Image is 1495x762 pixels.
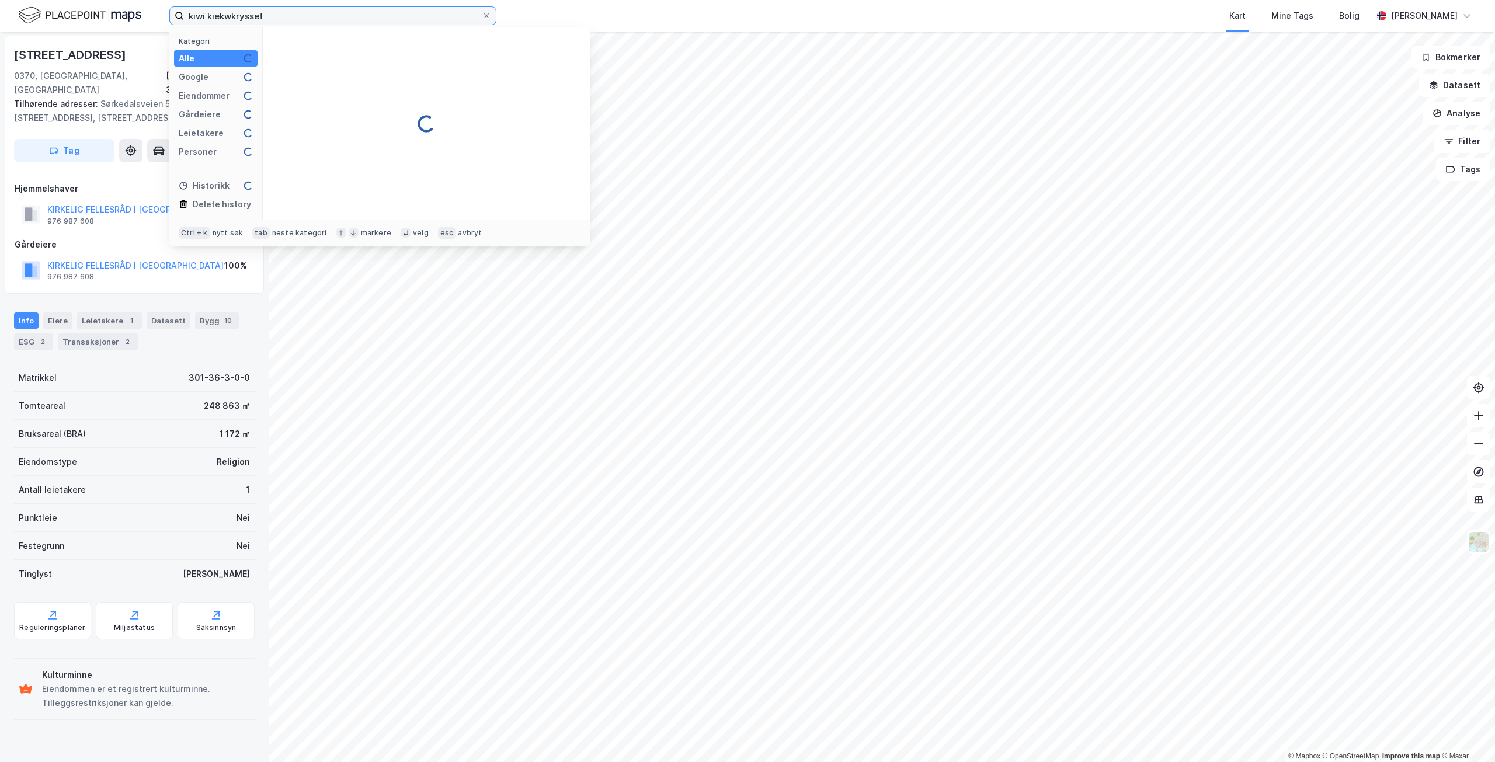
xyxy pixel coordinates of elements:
[252,227,270,239] div: tab
[1411,46,1490,69] button: Bokmerker
[1271,9,1313,23] div: Mine Tags
[220,427,250,441] div: 1 172 ㎡
[244,54,253,63] img: spinner.a6d8c91a73a9ac5275cf975e30b51cfb.svg
[1423,102,1490,125] button: Analyse
[246,483,250,497] div: 1
[19,455,77,469] div: Eiendomstype
[1437,706,1495,762] iframe: Chat Widget
[77,312,142,329] div: Leietakere
[43,312,72,329] div: Eiere
[458,228,482,238] div: avbryt
[14,333,53,350] div: ESG
[114,623,155,632] div: Miljøstatus
[179,89,230,103] div: Eiendommer
[19,427,86,441] div: Bruksareal (BRA)
[19,5,141,26] img: logo.f888ab2527a4732fd821a326f86c7f29.svg
[1434,130,1490,153] button: Filter
[244,181,253,190] img: spinner.a6d8c91a73a9ac5275cf975e30b51cfb.svg
[14,69,166,97] div: 0370, [GEOGRAPHIC_DATA], [GEOGRAPHIC_DATA]
[1419,74,1490,97] button: Datasett
[222,315,234,326] div: 10
[47,272,94,281] div: 976 987 608
[1229,9,1246,23] div: Kart
[217,455,250,469] div: Religion
[37,336,48,347] div: 2
[15,182,254,196] div: Hjemmelshaver
[1323,752,1379,760] a: OpenStreetMap
[413,228,429,238] div: velg
[189,371,250,385] div: 301-36-3-0-0
[47,217,94,226] div: 976 987 608
[147,312,190,329] div: Datasett
[244,91,253,100] img: spinner.a6d8c91a73a9ac5275cf975e30b51cfb.svg
[237,539,250,553] div: Nei
[19,623,85,632] div: Reguleringsplaner
[14,139,114,162] button: Tag
[1288,752,1320,760] a: Mapbox
[121,336,133,347] div: 2
[15,238,254,252] div: Gårdeiere
[272,228,327,238] div: neste kategori
[19,567,52,581] div: Tinglyst
[179,107,221,121] div: Gårdeiere
[14,312,39,329] div: Info
[14,99,100,109] span: Tilhørende adresser:
[213,228,244,238] div: nytt søk
[19,483,86,497] div: Antall leietakere
[244,72,253,82] img: spinner.a6d8c91a73a9ac5275cf975e30b51cfb.svg
[19,399,65,413] div: Tomteareal
[19,539,64,553] div: Festegrunn
[1391,9,1458,23] div: [PERSON_NAME]
[361,228,391,238] div: markere
[179,51,194,65] div: Alle
[1437,706,1495,762] div: Kontrollprogram for chat
[196,623,237,632] div: Saksinnsyn
[42,668,250,682] div: Kulturminne
[179,227,210,239] div: Ctrl + k
[237,511,250,525] div: Nei
[183,567,250,581] div: [PERSON_NAME]
[1382,752,1440,760] a: Improve this map
[126,315,137,326] div: 1
[193,197,251,211] div: Delete history
[244,110,253,119] img: spinner.a6d8c91a73a9ac5275cf975e30b51cfb.svg
[1468,531,1490,553] img: Z
[179,145,217,159] div: Personer
[166,69,255,97] div: [GEOGRAPHIC_DATA], 36/3
[19,371,57,385] div: Matrikkel
[224,259,247,273] div: 100%
[244,147,253,156] img: spinner.a6d8c91a73a9ac5275cf975e30b51cfb.svg
[195,312,239,329] div: Bygg
[58,333,138,350] div: Transaksjoner
[1339,9,1360,23] div: Bolig
[244,128,253,138] img: spinner.a6d8c91a73a9ac5275cf975e30b51cfb.svg
[14,97,245,125] div: Sørkedalsveien 54, [STREET_ADDRESS], [STREET_ADDRESS]
[204,399,250,413] div: 248 863 ㎡
[179,126,224,140] div: Leietakere
[14,46,128,64] div: [STREET_ADDRESS]
[42,682,250,710] div: Eiendommen er et registrert kulturminne. Tilleggsrestriksjoner kan gjelde.
[179,70,208,84] div: Google
[1436,158,1490,181] button: Tags
[438,227,456,239] div: esc
[417,114,436,133] img: spinner.a6d8c91a73a9ac5275cf975e30b51cfb.svg
[19,511,57,525] div: Punktleie
[179,179,230,193] div: Historikk
[184,7,482,25] input: Søk på adresse, matrikkel, gårdeiere, leietakere eller personer
[179,37,258,46] div: Kategori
